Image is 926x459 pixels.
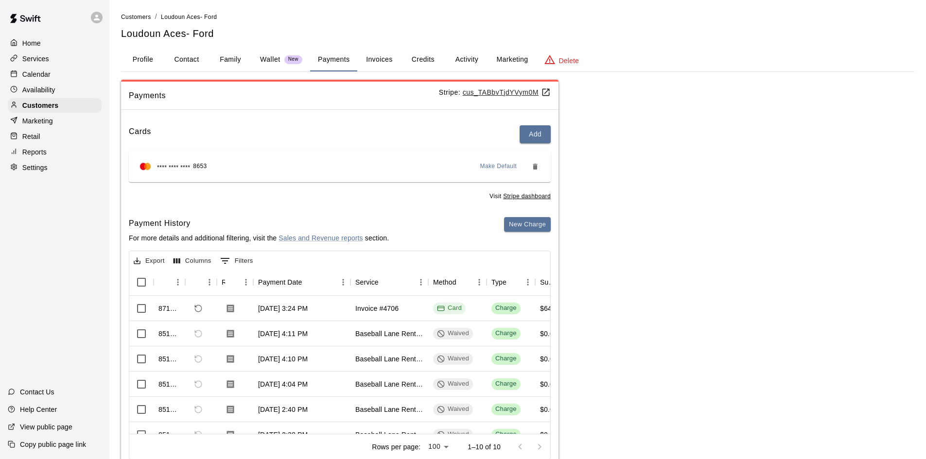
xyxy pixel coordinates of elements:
button: Sort [190,275,204,289]
p: Home [22,38,41,48]
button: Payments [310,48,357,71]
p: Reports [22,147,47,157]
p: Delete [559,56,579,66]
button: Activity [445,48,489,71]
button: Profile [121,48,165,71]
a: Services [8,51,102,66]
button: Sort [507,275,520,289]
p: Rows per page: [372,442,420,452]
h6: Payment History [129,217,389,230]
button: Remove [527,159,543,174]
button: Download Receipt [222,325,239,342]
button: Sort [302,275,316,289]
a: Customers [121,13,151,20]
div: Charge [495,405,517,414]
u: cus_TABbvTjdYVym0M [463,88,551,96]
button: Show filters [218,253,256,269]
div: Waived [437,405,469,414]
p: Help Center [20,405,57,414]
button: Sort [225,275,239,289]
div: $0.00 [540,329,558,339]
div: $648.00 [540,304,565,313]
div: Charge [495,329,517,338]
div: 851222 [158,329,180,339]
div: Oct 2, 2025, 2:40 PM [258,405,308,414]
span: Refund payment [190,376,207,392]
h6: Cards [129,125,151,143]
a: Marketing [8,114,102,128]
div: Waived [437,329,469,338]
button: Menu [521,275,535,289]
nav: breadcrumb [121,12,914,22]
p: Wallet [260,54,280,65]
img: Credit card brand logo [137,162,154,171]
button: Menu [171,275,185,289]
div: Id [154,269,185,296]
div: 851004 [158,405,180,414]
div: Charge [495,379,517,389]
button: Menu [202,275,217,289]
div: Baseball Lane Rental - 60 Minutes [355,354,423,364]
a: Availability [8,83,102,97]
button: Sort [158,275,172,289]
div: Service [350,269,428,296]
div: Baseball Lane Rental - 60 Minutes [355,379,423,389]
button: Invoices [357,48,401,71]
div: Receipt [222,269,225,296]
div: Home [8,36,102,51]
div: Waived [437,430,469,439]
button: Download Receipt [222,426,239,443]
p: Calendar [22,69,51,79]
a: Sales and Revenue reports [279,234,363,242]
div: Invoice #4706 [355,304,399,313]
p: View public page [20,422,72,432]
span: Visit [489,192,551,202]
a: Reports [8,145,102,159]
p: Marketing [22,116,53,126]
span: Refund payment [190,351,207,367]
div: Method [428,269,487,296]
div: 851220 [158,354,180,364]
h5: Loudoun Aces- Ford [121,27,914,40]
span: Loudoun Aces- Ford [161,14,217,20]
button: Family [209,48,252,71]
li: / [155,12,157,22]
div: Charge [495,304,517,313]
div: Oct 2, 2025, 4:10 PM [258,354,308,364]
div: Payment Date [253,269,350,296]
a: Calendar [8,67,102,82]
div: Waived [437,354,469,363]
button: Make Default [476,159,521,174]
div: 871726 [158,304,180,313]
button: Menu [336,275,350,289]
p: Services [22,54,49,64]
div: Oct 13, 2025, 3:24 PM [258,304,308,313]
div: Customers [8,98,102,113]
div: Charge [495,430,517,439]
div: Card [437,304,462,313]
span: New [284,56,302,63]
a: Retail [8,129,102,144]
div: Payment Date [258,269,302,296]
p: Copy public page link [20,440,86,449]
button: Credits [401,48,445,71]
button: Download Receipt [222,350,239,368]
span: 8653 [193,162,207,171]
div: Waived [437,379,469,389]
div: Oct 2, 2025, 4:04 PM [258,379,308,389]
div: Baseball Lane Rental - 60 Minutes [355,405,423,414]
div: Subtotal [540,269,556,296]
p: Customers [22,101,58,110]
span: Make Default [480,162,517,171]
p: 1–10 of 10 [468,442,501,452]
div: Method [433,269,456,296]
button: Contact [165,48,209,71]
button: Sort [456,275,470,289]
span: Refund payment [190,401,207,418]
div: 851001 [158,430,180,440]
div: Baseball Lane Rental - 60 Minutes [355,329,423,339]
a: Settings [8,160,102,175]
